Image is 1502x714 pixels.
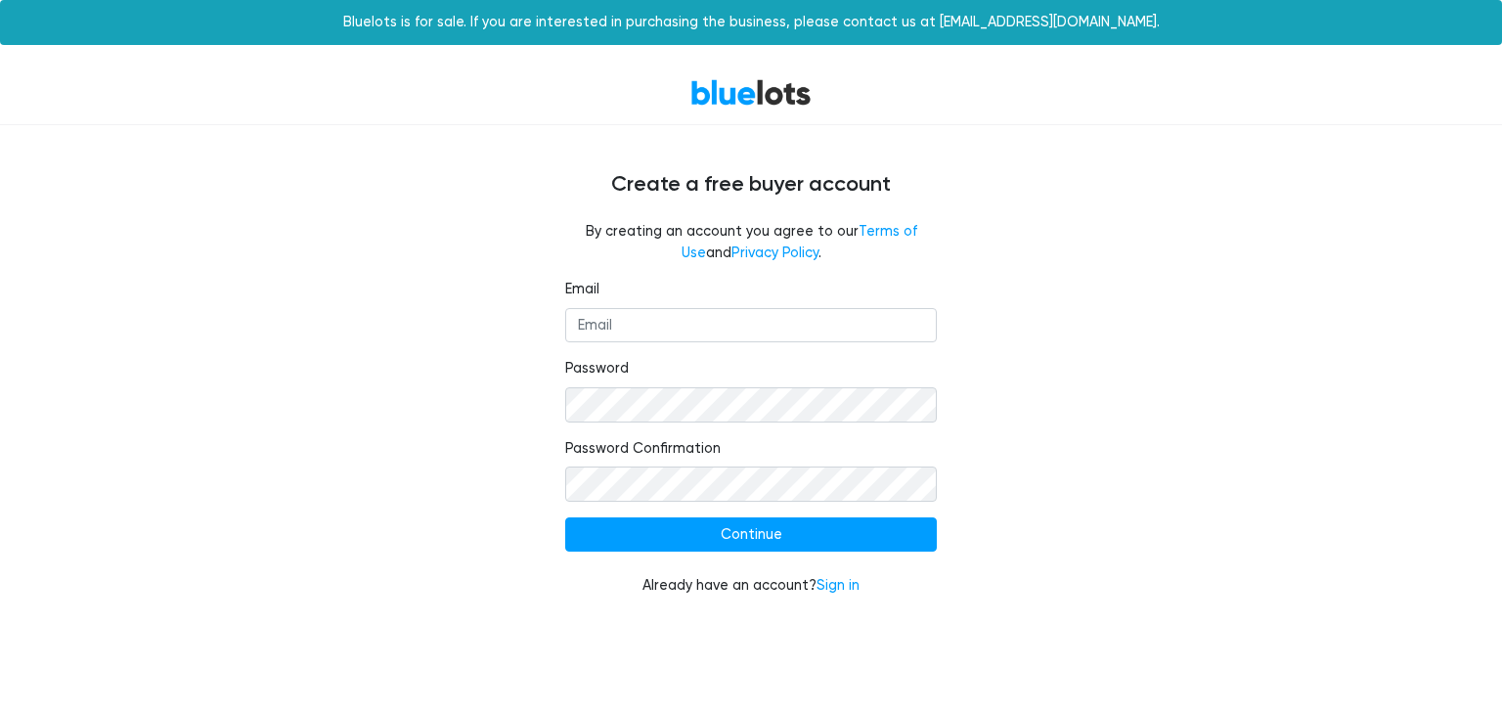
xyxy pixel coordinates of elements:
input: Continue [565,517,937,553]
label: Password Confirmation [565,438,721,460]
a: Sign in [817,577,860,594]
div: Already have an account? [565,575,937,597]
a: Terms of Use [682,223,917,261]
label: Email [565,279,599,300]
label: Password [565,358,629,379]
h4: Create a free buyer account [164,172,1338,198]
fieldset: By creating an account you agree to our and . [565,221,937,263]
a: Privacy Policy [731,245,818,261]
a: BlueLots [690,78,812,107]
input: Email [565,308,937,343]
